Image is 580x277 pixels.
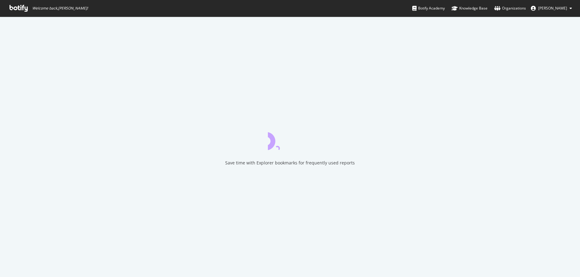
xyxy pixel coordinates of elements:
[268,128,312,150] div: animation
[526,3,577,13] button: [PERSON_NAME]
[225,160,355,166] div: Save time with Explorer bookmarks for frequently used reports
[412,5,445,11] div: Botify Academy
[494,5,526,11] div: Organizations
[32,6,88,11] span: Welcome back, [PERSON_NAME] !
[452,5,488,11] div: Knowledge Base
[538,6,567,11] span: Rachel Black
